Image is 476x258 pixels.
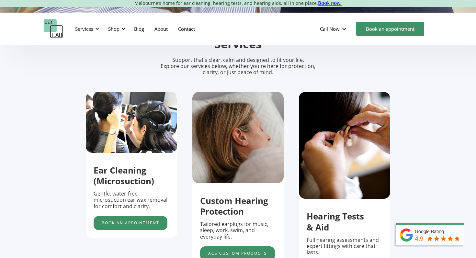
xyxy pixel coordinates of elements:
[86,37,390,52] h2: Services
[75,26,93,32] div: Services
[307,210,364,233] strong: Hearing Tests & Aid
[94,216,167,230] a: Book an appointment
[299,92,390,199] img: putting hearing protection in
[94,191,169,209] p: Gentle, water-free microsuction ear wax removal for comfort and clarity.
[315,19,353,39] div: Call Now
[86,92,177,238] div: 1 of 5
[44,19,63,39] a: home
[129,19,149,38] a: Blog
[307,237,382,256] p: Full hearing assessments and expert fittings with care that lasts.
[200,195,268,218] strong: Custom Hearing Protection
[173,19,200,38] a: Contact
[356,22,424,36] a: Book an appointment
[149,19,173,38] a: About
[104,19,127,39] div: Shop
[108,26,119,32] div: Shop
[320,26,340,32] div: Call Now
[94,164,154,187] strong: Ear Cleaning (Microsuction)
[71,19,101,39] div: Services
[152,57,324,76] p: Support that’s clear, calm and designed to fit your life. Explore our services below, whether you...
[200,221,276,240] p: Tailored earplugs for music, sleep, work, swim, and everyday life.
